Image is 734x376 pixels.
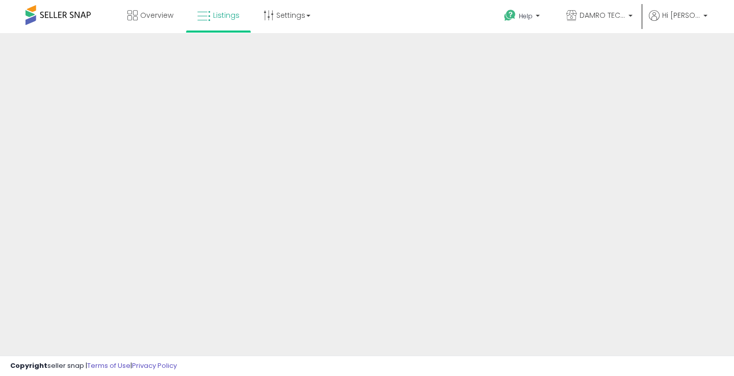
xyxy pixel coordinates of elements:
a: Help [496,2,550,33]
a: Privacy Policy [132,361,177,370]
span: Help [519,12,533,20]
a: Terms of Use [87,361,130,370]
div: seller snap | | [10,361,177,371]
i: Get Help [504,9,516,22]
span: Hi [PERSON_NAME] [662,10,700,20]
a: Hi [PERSON_NAME] [649,10,707,33]
span: DAMRO TECHNOLOGY [580,10,625,20]
span: Listings [213,10,240,20]
span: Overview [140,10,173,20]
strong: Copyright [10,361,47,370]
